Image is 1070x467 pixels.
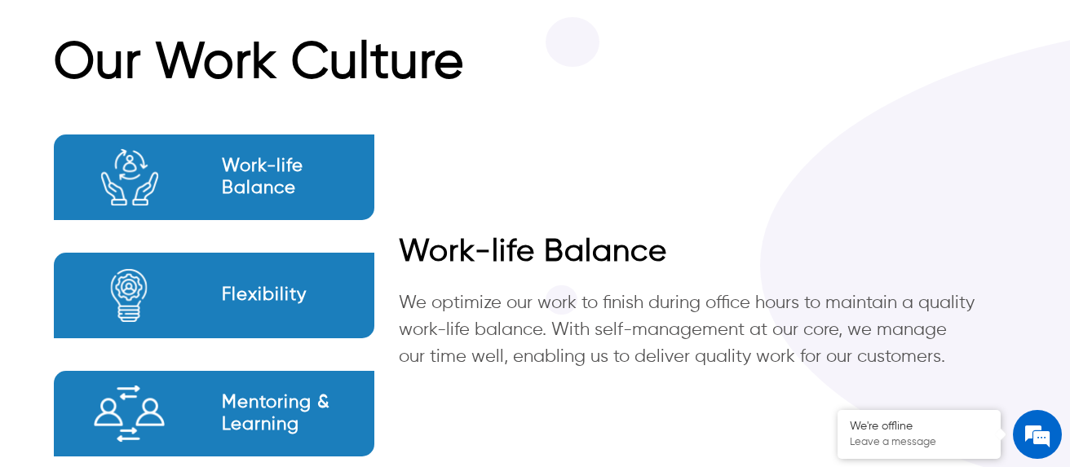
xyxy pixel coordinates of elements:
h2: Mentoring & Learning [222,392,374,435]
h2: Work-life Balance [222,156,374,199]
img: itv-career-how-we-do-flexibility [86,265,173,326]
em: Submit [239,359,296,381]
em: Driven by SalesIQ [128,284,207,295]
img: salesiqlogo_leal7QplfZFryJ6FIlVepeu7OftD7mt8q6exU6-34PB8prfIgodN67KcxXM9Y7JQ_.png [113,284,124,294]
div: Minimize live chat window [267,8,307,47]
textarea: Type your message and click 'Submit' [8,302,311,359]
h2: Our Work Culture [54,33,1017,94]
p: Leave a message [850,436,988,449]
p: We optimize our work to finish during office hours to maintain a quality work-life balance. With ... [374,290,976,371]
h2: Flexibility [222,284,374,306]
div: We're offline [850,420,988,434]
div: Leave a message [85,91,274,112]
img: itv-career-how-we-do-work-life-balance [86,147,173,208]
span: We are offline. Please leave us a message. [34,134,285,298]
h2: Work-life Balance [374,235,1016,272]
img: logo_Zg8I0qSkbAqR2WFHt3p6CTuqpyXMFPubPcD2OT02zFN43Cy9FUNNG3NEPhM_Q1qe_.png [28,98,69,107]
img: itv-career-how-we-do-mentoring-and-learning [86,383,173,444]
